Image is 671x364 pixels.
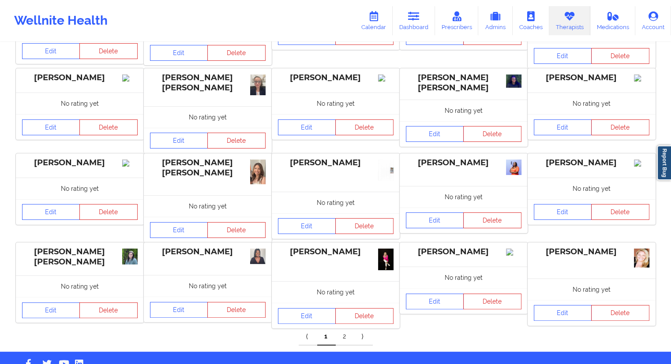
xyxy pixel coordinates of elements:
[378,249,394,270] img: 12.jpg
[634,74,649,82] img: Image%2Fplaceholer-image.png
[272,192,400,213] div: No rating yet
[79,302,138,318] button: Delete
[528,93,656,114] div: No rating yet
[393,6,435,35] a: Dashboard
[513,6,549,35] a: Coaches
[534,119,592,135] a: Edit
[528,279,656,300] div: No rating yet
[657,145,671,180] a: Report Bug
[22,119,80,135] a: Edit
[22,73,138,83] div: [PERSON_NAME]
[634,249,649,267] img: 13248066-67d3-4db9-97e5-7632f366b313fullsizeoutput_1216.jpeg
[506,74,521,88] img: 2a4ace3c-b90c-4573-8d5f-f8b814864418_IMG_5458.jpeg
[79,119,138,135] button: Delete
[534,158,649,168] div: [PERSON_NAME]
[634,160,649,167] img: Image%2Fplaceholer-image.png
[278,158,394,168] div: [PERSON_NAME]
[400,186,528,208] div: No rating yet
[207,222,266,238] button: Delete
[406,212,464,228] a: Edit
[16,178,144,199] div: No rating yet
[463,126,521,142] button: Delete
[299,328,317,345] a: Previous item
[378,160,394,181] img: da1aad8f-93a8-4a57-89ea-ab5c8aaa8e19_Scan_20250108.jpg
[144,275,272,297] div: No rating yet
[534,48,592,64] a: Edit
[336,328,354,345] a: 2
[591,204,649,220] button: Delete
[278,218,336,234] a: Edit
[150,45,208,61] a: Edit
[406,247,521,257] div: [PERSON_NAME]
[22,43,80,59] a: Edit
[378,74,394,82] img: Image%2Fplaceholer-image.png
[22,158,138,168] div: [PERSON_NAME]
[150,222,208,238] a: Edit
[549,6,590,35] a: Therapists
[463,212,521,228] button: Delete
[278,308,336,324] a: Edit
[591,119,649,135] button: Delete
[335,308,394,324] button: Delete
[435,6,479,35] a: Prescribers
[299,328,373,345] div: Pagination Navigation
[79,43,138,59] button: Delete
[79,204,138,220] button: Delete
[506,160,521,175] img: 2f8acd65-a77a-48d8-a74f-b2af1b9fa0c9_IMG_4765.jpeg
[534,204,592,220] a: Edit
[528,178,656,199] div: No rating yet
[16,93,144,114] div: No rating yet
[122,74,138,82] img: Image%2Fplaceholer-image.png
[463,293,521,309] button: Delete
[278,73,394,83] div: [PERSON_NAME]
[207,45,266,61] button: Delete
[335,218,394,234] button: Delete
[207,133,266,149] button: Delete
[150,302,208,318] a: Edit
[250,74,266,95] img: da86e186-9bc1-4442-8092-9b01e88fa3c0_image.jpg
[250,160,266,184] img: be165684-895b-4be5-b409-4b8b4505697c_IMG_0669.jpg
[406,126,464,142] a: Edit
[144,106,272,128] div: No rating yet
[122,249,138,264] img: IMG_2059.jpeg
[506,249,521,256] img: Image%2Fplaceholer-image.png
[250,249,266,264] img: 0.jpg
[400,267,528,288] div: No rating yet
[591,305,649,321] button: Delete
[150,158,266,178] div: [PERSON_NAME] [PERSON_NAME]
[16,275,144,297] div: No rating yet
[534,73,649,83] div: [PERSON_NAME]
[591,48,649,64] button: Delete
[150,247,266,257] div: [PERSON_NAME]
[635,6,671,35] a: Account
[22,302,80,318] a: Edit
[122,160,138,167] img: Image%2Fplaceholer-image.png
[406,293,464,309] a: Edit
[534,305,592,321] a: Edit
[278,119,336,135] a: Edit
[590,6,636,35] a: Medications
[144,195,272,217] div: No rating yet
[478,6,513,35] a: Admins
[355,6,393,35] a: Calendar
[272,281,400,303] div: No rating yet
[317,328,336,345] a: 1
[278,247,394,257] div: [PERSON_NAME]
[22,204,80,220] a: Edit
[400,100,528,121] div: No rating yet
[406,73,521,93] div: [PERSON_NAME] [PERSON_NAME]
[406,158,521,168] div: [PERSON_NAME]
[207,302,266,318] button: Delete
[354,328,373,345] a: Next item
[22,247,138,267] div: [PERSON_NAME] [PERSON_NAME]
[150,133,208,149] a: Edit
[272,93,400,114] div: No rating yet
[150,73,266,93] div: [PERSON_NAME] [PERSON_NAME]
[335,119,394,135] button: Delete
[534,247,649,257] div: [PERSON_NAME]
